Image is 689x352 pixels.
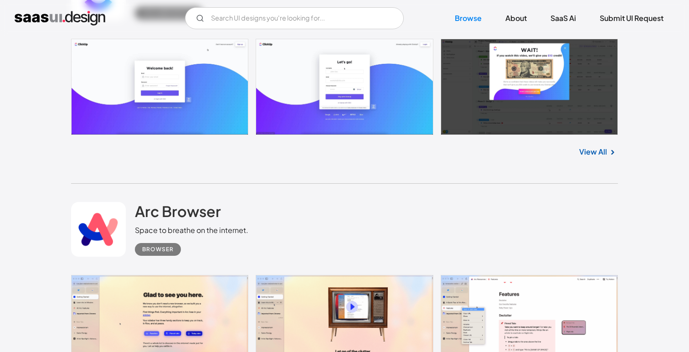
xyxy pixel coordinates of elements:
[142,244,174,255] div: Browser
[540,8,587,28] a: SaaS Ai
[444,8,493,28] a: Browse
[185,7,404,29] form: Email Form
[579,146,607,157] a: View All
[135,202,221,225] a: Arc Browser
[589,8,674,28] a: Submit UI Request
[185,7,404,29] input: Search UI designs you're looking for...
[135,225,248,236] div: Space to breathe on the internet.
[494,8,538,28] a: About
[135,202,221,220] h2: Arc Browser
[15,11,105,26] a: home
